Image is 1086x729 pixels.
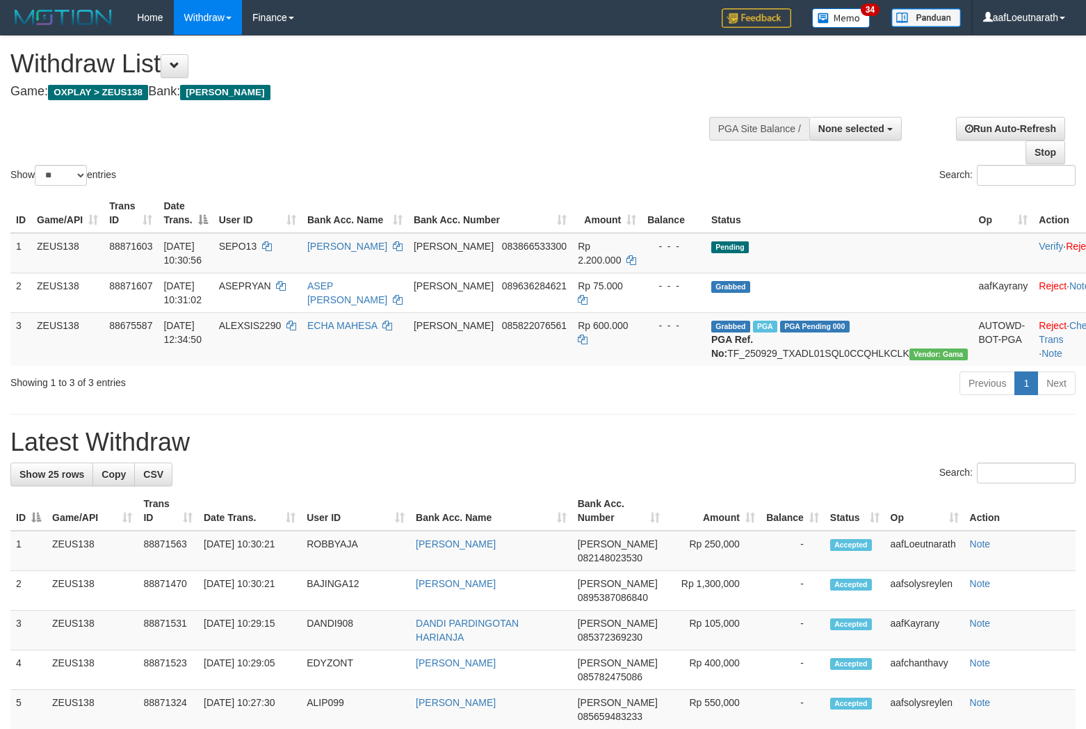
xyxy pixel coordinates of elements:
th: Game/API: activate to sort column ascending [31,193,104,233]
a: Note [1042,348,1062,359]
td: 88871470 [138,571,198,611]
span: Copy 082148023530 to clipboard [578,552,642,563]
a: ECHA MAHESA [307,320,377,331]
input: Search: [977,463,1076,483]
span: [PERSON_NAME] [414,280,494,291]
a: Note [970,618,991,629]
td: [DATE] 10:29:15 [198,611,301,650]
span: [PERSON_NAME] [414,241,494,252]
td: aafchanthavy [885,650,964,690]
a: Copy [92,463,135,486]
th: ID: activate to sort column descending [10,491,47,531]
span: Marked by aafpengsreynich [753,321,777,333]
input: Search: [977,165,1076,186]
span: [PERSON_NAME] [578,618,658,629]
label: Search: [939,463,1076,483]
div: Showing 1 to 3 of 3 entries [10,370,442,390]
th: Balance [642,193,706,233]
th: Date Trans.: activate to sort column descending [158,193,213,233]
td: ZEUS138 [47,571,138,611]
div: PGA Site Balance / [709,117,809,141]
th: Game/API: activate to sort column ascending [47,491,138,531]
td: aafKayrany [885,611,964,650]
label: Search: [939,165,1076,186]
td: ROBBYAJA [301,531,410,571]
span: Copy 085372369230 to clipboard [578,632,642,643]
a: [PERSON_NAME] [416,697,496,708]
span: 34 [861,3,880,16]
th: Bank Acc. Number: activate to sort column ascending [408,193,572,233]
span: Rp 600.000 [578,320,628,331]
th: Action [964,491,1076,531]
td: ZEUS138 [47,531,138,571]
td: aafLoeutnarath [885,531,964,571]
a: Verify [1039,241,1063,252]
th: Op: activate to sort column ascending [973,193,1034,233]
td: ZEUS138 [31,312,104,366]
span: Copy 085822076561 to clipboard [502,320,567,331]
th: Bank Acc. Name: activate to sort column ascending [410,491,572,531]
td: ZEUS138 [31,273,104,312]
th: Trans ID: activate to sort column ascending [104,193,158,233]
td: - [761,571,825,611]
a: Next [1037,371,1076,395]
span: Copy 089636284621 to clipboard [502,280,567,291]
td: - [761,650,825,690]
th: User ID: activate to sort column ascending [213,193,302,233]
a: [PERSON_NAME] [416,657,496,668]
h1: Withdraw List [10,50,710,78]
div: - - - [647,319,700,333]
span: Vendor URL: https://trx31.1velocity.biz [909,349,968,360]
span: Copy 085782475086 to clipboard [578,671,642,682]
th: Status: activate to sort column ascending [825,491,885,531]
span: Pending [711,241,749,253]
img: MOTION_logo.png [10,7,116,28]
td: ZEUS138 [31,233,104,273]
a: Run Auto-Refresh [956,117,1065,141]
a: Previous [959,371,1015,395]
span: [DATE] 10:30:56 [163,241,202,266]
td: aafsolysreylen [885,571,964,611]
th: ID [10,193,31,233]
span: None selected [818,123,884,134]
span: [PERSON_NAME] [578,578,658,589]
td: [DATE] 10:30:21 [198,571,301,611]
span: [PERSON_NAME] [414,320,494,331]
a: Show 25 rows [10,463,93,486]
th: Bank Acc. Number: activate to sort column ascending [572,491,666,531]
td: 2 [10,273,31,312]
a: CSV [134,463,172,486]
span: SEPO13 [219,241,257,252]
a: Note [970,578,991,589]
td: 88871531 [138,611,198,650]
td: - [761,611,825,650]
div: - - - [647,279,700,293]
span: ALEXSIS2290 [219,320,282,331]
td: ZEUS138 [47,650,138,690]
h1: Latest Withdraw [10,428,1076,456]
span: Copy 083866533300 to clipboard [502,241,567,252]
th: Date Trans.: activate to sort column ascending [198,491,301,531]
td: Rp 400,000 [665,650,760,690]
span: Grabbed [711,281,750,293]
a: Reject [1039,320,1067,331]
span: CSV [143,469,163,480]
td: Rp 1,300,000 [665,571,760,611]
td: 2 [10,571,47,611]
a: [PERSON_NAME] [416,538,496,550]
span: [PERSON_NAME] [578,538,658,550]
td: [DATE] 10:29:05 [198,650,301,690]
th: Balance: activate to sort column ascending [761,491,825,531]
img: Feedback.jpg [722,8,791,28]
span: [DATE] 10:31:02 [163,280,202,305]
span: [PERSON_NAME] [180,85,270,100]
td: 1 [10,531,47,571]
span: Copy 085659483233 to clipboard [578,711,642,722]
b: PGA Ref. No: [711,334,753,359]
img: Button%20Memo.svg [812,8,870,28]
td: EDYZONT [301,650,410,690]
a: Stop [1026,141,1065,164]
span: 88871607 [109,280,152,291]
th: Bank Acc. Name: activate to sort column ascending [302,193,408,233]
label: Show entries [10,165,116,186]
